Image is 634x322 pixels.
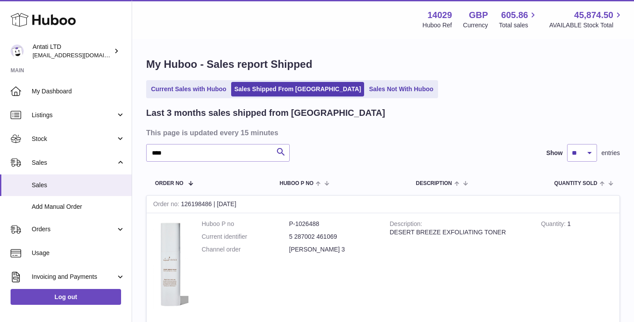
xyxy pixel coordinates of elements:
[32,181,125,189] span: Sales
[463,21,488,30] div: Currency
[280,181,313,186] span: Huboo P no
[32,111,116,119] span: Listings
[32,203,125,211] span: Add Manual Order
[416,181,452,186] span: Description
[155,181,184,186] span: Order No
[554,181,597,186] span: Quantity Sold
[549,9,623,30] a: 45,874.50 AVAILABLE Stock Total
[153,220,188,309] img: 1735333884.png
[33,52,129,59] span: [EMAIL_ADDRESS][DOMAIN_NAME]
[32,249,125,257] span: Usage
[32,87,125,96] span: My Dashboard
[289,220,377,228] dd: P-1026488
[428,9,452,21] strong: 14029
[546,149,563,157] label: Show
[366,82,436,96] a: Sales Not With Huboo
[499,21,538,30] span: Total sales
[499,9,538,30] a: 605.86 Total sales
[202,245,289,254] dt: Channel order
[32,135,116,143] span: Stock
[289,245,377,254] dd: [PERSON_NAME] 3
[549,21,623,30] span: AVAILABLE Stock Total
[574,9,613,21] span: 45,874.50
[147,196,619,213] div: 126198486 | [DATE]
[501,9,528,21] span: 605.86
[541,220,568,229] strong: Quantity
[153,200,181,210] strong: Order no
[33,43,112,59] div: Antati LTD
[32,159,116,167] span: Sales
[289,233,377,241] dd: 5 287002 461069
[601,149,620,157] span: entries
[423,21,452,30] div: Huboo Ref
[11,289,121,305] a: Log out
[202,233,289,241] dt: Current identifier
[146,57,620,71] h1: My Huboo - Sales report Shipped
[390,228,528,237] div: DESERT BREEZE EXFOLIATING TONER
[390,220,422,229] strong: Description
[11,44,24,58] img: toufic@antatiskin.com
[32,273,116,281] span: Invoicing and Payments
[146,107,385,119] h2: Last 3 months sales shipped from [GEOGRAPHIC_DATA]
[469,9,488,21] strong: GBP
[146,128,618,137] h3: This page is updated every 15 minutes
[32,225,116,233] span: Orders
[202,220,289,228] dt: Huboo P no
[534,213,619,318] td: 1
[148,82,229,96] a: Current Sales with Huboo
[231,82,364,96] a: Sales Shipped From [GEOGRAPHIC_DATA]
